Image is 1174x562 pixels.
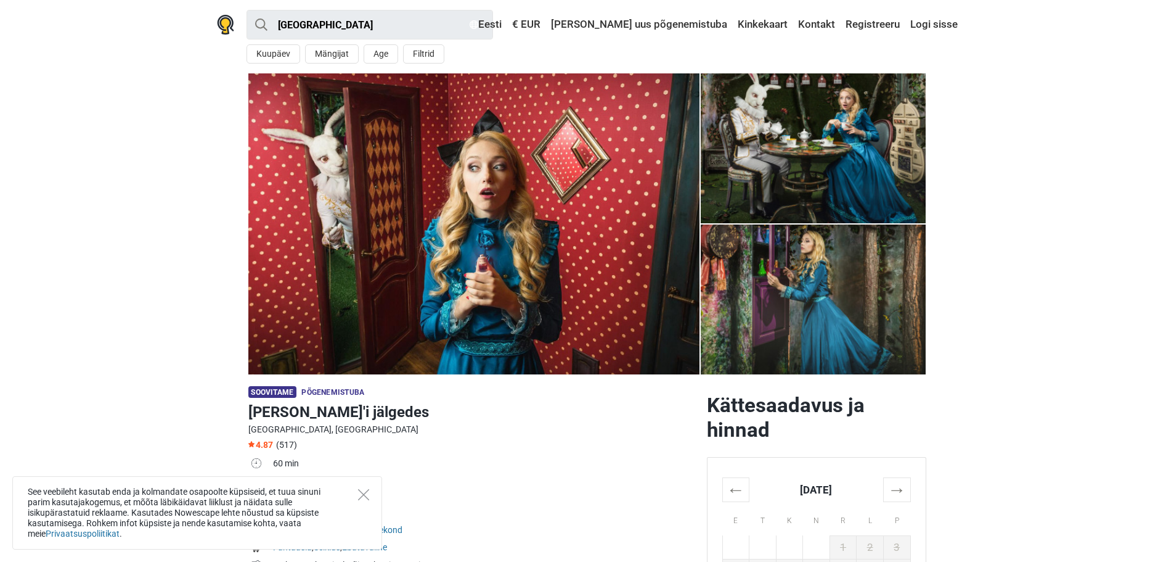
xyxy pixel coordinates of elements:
th: [DATE] [749,477,884,502]
th: N [803,502,830,535]
th: K [776,502,803,535]
a: Perekond [366,525,402,535]
a: Fantaasia [273,542,312,552]
img: Alice'i jälgedes photo 4 [701,73,926,223]
button: Filtrid [403,44,444,64]
a: Logi sisse [907,14,958,36]
th: T [749,502,777,535]
th: ← [722,477,749,502]
a: Alice'i jälgedes photo 9 [248,73,699,374]
img: Alice'i jälgedes photo 5 [701,225,926,374]
button: Close [358,489,369,500]
td: 2 - 4 mängijat [273,474,697,492]
a: Kinkekaart [735,14,791,36]
a: Kontakt [795,14,838,36]
button: Age [364,44,398,64]
span: (517) [276,440,297,450]
div: See veebileht kasutab enda ja kolmandate osapoolte küpsiseid, et tuua sinuni parim kasutajakogemu... [12,476,382,550]
img: Alice'i jälgedes photo 10 [248,73,699,374]
th: E [722,502,749,535]
a: € EUR [509,14,544,36]
a: [PERSON_NAME] uus põgenemistuba [548,14,730,36]
a: Eesti [467,14,505,36]
div: [GEOGRAPHIC_DATA], [GEOGRAPHIC_DATA] [248,423,697,436]
th: → [883,477,910,502]
input: proovi “Tallinn” [247,10,493,39]
td: 1 [830,535,857,559]
td: 2 [857,535,884,559]
img: Nowescape logo [217,15,234,35]
button: Mängijat [305,44,359,64]
img: Eesti [470,20,478,29]
td: , , [273,510,697,540]
img: Star [248,441,255,447]
th: R [830,502,857,535]
a: Alice'i jälgedes photo 4 [701,225,926,374]
a: Alice'i jälgedes photo 3 [701,73,926,223]
h1: [PERSON_NAME]'i jälgedes [248,401,697,423]
a: Registreeru [842,14,903,36]
span: Põgenemistuba [301,388,364,397]
th: L [857,502,884,535]
a: Seiklus [314,542,340,552]
button: Kuupäev [247,44,300,64]
span: Soovitame [248,386,297,398]
div: Väga hea: [273,511,697,524]
td: , , [273,540,697,558]
td: 60 min [273,456,697,474]
td: 3 [883,535,910,559]
a: Privaatsuspoliitikat [46,529,120,539]
a: Ebatavaline [342,542,387,552]
h2: Kättesaadavus ja hinnad [707,393,926,442]
span: 4.87 [248,440,273,450]
th: P [883,502,910,535]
